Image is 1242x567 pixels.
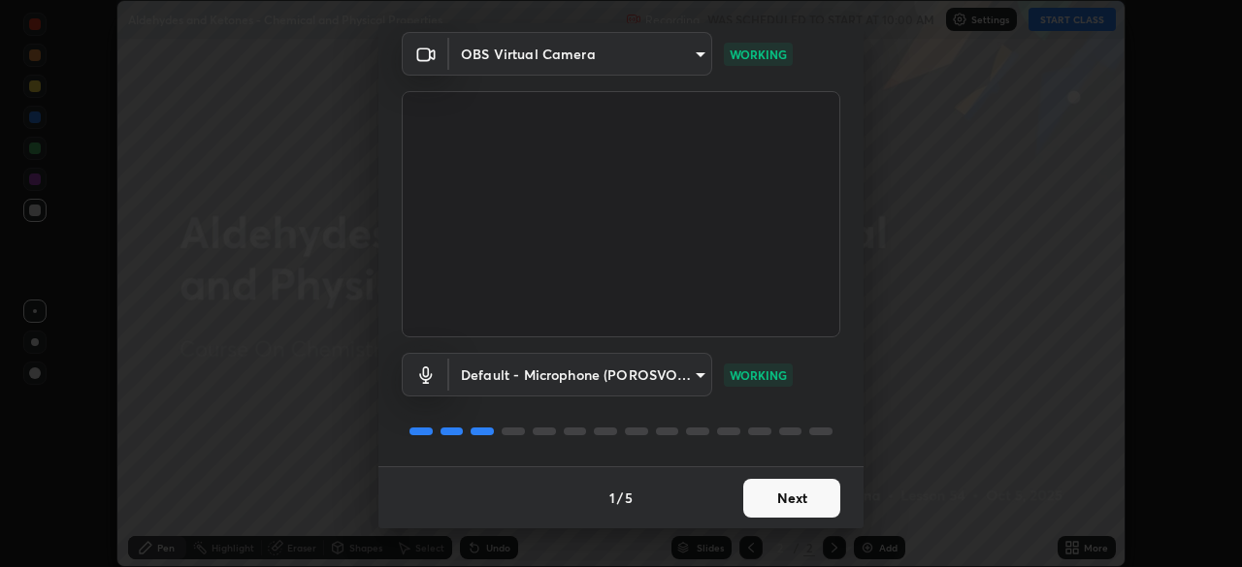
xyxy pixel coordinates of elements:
[617,488,623,508] h4: /
[730,46,787,63] p: WORKING
[730,366,787,384] p: WORKING
[449,32,712,76] div: OBS Virtual Camera
[609,488,615,508] h4: 1
[449,353,712,396] div: OBS Virtual Camera
[625,488,633,508] h4: 5
[743,479,840,518] button: Next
